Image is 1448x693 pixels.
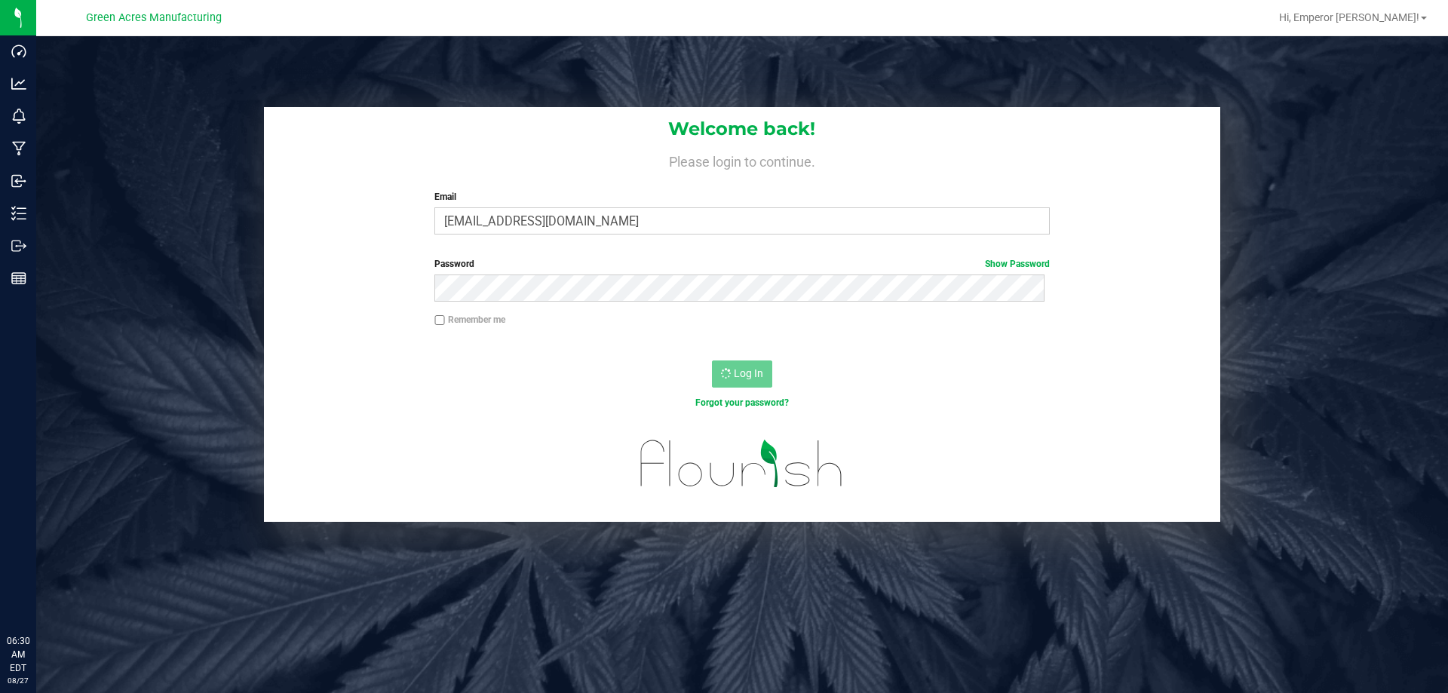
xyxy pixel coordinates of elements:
[11,173,26,189] inline-svg: Inbound
[434,259,474,269] span: Password
[434,190,1049,204] label: Email
[86,11,222,24] span: Green Acres Manufacturing
[11,44,26,59] inline-svg: Dashboard
[734,367,763,379] span: Log In
[11,206,26,221] inline-svg: Inventory
[434,315,445,326] input: Remember me
[1279,11,1419,23] span: Hi, Emperor [PERSON_NAME]!
[712,360,772,388] button: Log In
[11,76,26,91] inline-svg: Analytics
[11,109,26,124] inline-svg: Monitoring
[622,425,861,502] img: flourish_logo.svg
[985,259,1050,269] a: Show Password
[264,119,1220,139] h1: Welcome back!
[7,634,29,675] p: 06:30 AM EDT
[11,141,26,156] inline-svg: Manufacturing
[11,238,26,253] inline-svg: Outbound
[7,675,29,686] p: 08/27
[11,271,26,286] inline-svg: Reports
[695,397,789,408] a: Forgot your password?
[264,151,1220,169] h4: Please login to continue.
[434,313,505,327] label: Remember me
